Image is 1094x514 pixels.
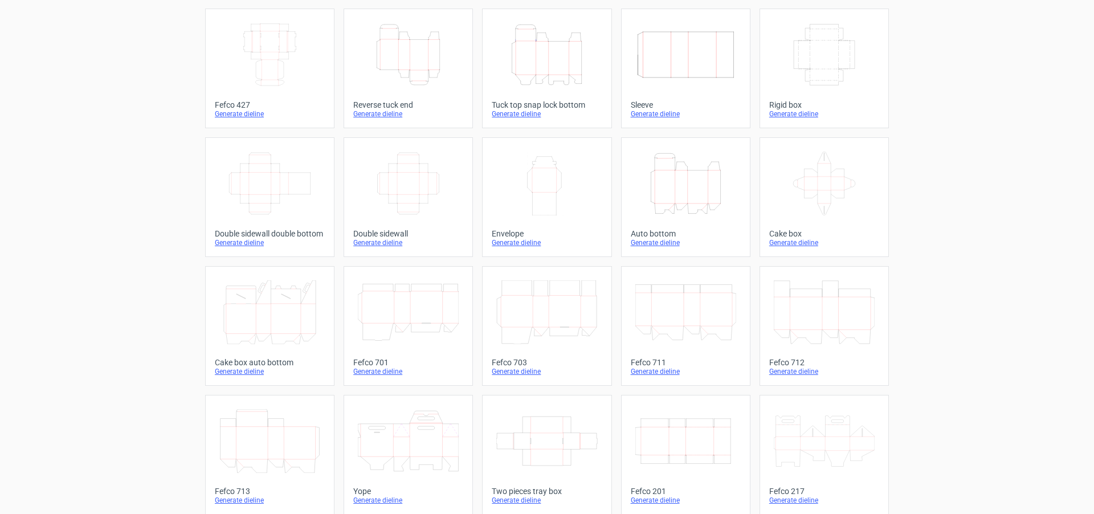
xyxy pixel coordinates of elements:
div: Fefco 712 [769,358,879,367]
div: Double sidewall [353,229,463,238]
div: Fefco 711 [631,358,741,367]
div: Reverse tuck end [353,100,463,109]
a: Fefco 427Generate dieline [205,9,334,128]
a: Fefco 712Generate dieline [760,266,889,386]
div: Generate dieline [353,109,463,119]
div: Fefco 427 [215,100,325,109]
div: Double sidewall double bottom [215,229,325,238]
a: Double sidewallGenerate dieline [344,137,473,257]
div: Auto bottom [631,229,741,238]
div: Generate dieline [215,109,325,119]
div: Generate dieline [215,238,325,247]
a: Rigid boxGenerate dieline [760,9,889,128]
a: EnvelopeGenerate dieline [482,137,611,257]
div: Generate dieline [215,367,325,376]
div: Generate dieline [769,238,879,247]
div: Generate dieline [353,367,463,376]
div: Cake box auto bottom [215,358,325,367]
div: Fefco 713 [215,487,325,496]
div: Yope [353,487,463,496]
div: Generate dieline [492,109,602,119]
div: Envelope [492,229,602,238]
a: Reverse tuck endGenerate dieline [344,9,473,128]
div: Generate dieline [769,367,879,376]
a: Double sidewall double bottomGenerate dieline [205,137,334,257]
div: Generate dieline [631,238,741,247]
a: Cake box auto bottomGenerate dieline [205,266,334,386]
div: Generate dieline [769,109,879,119]
a: Auto bottomGenerate dieline [621,137,750,257]
a: SleeveGenerate dieline [621,9,750,128]
a: Fefco 701Generate dieline [344,266,473,386]
div: Generate dieline [769,496,879,505]
div: Fefco 217 [769,487,879,496]
div: Sleeve [631,100,741,109]
div: Generate dieline [631,367,741,376]
div: Fefco 201 [631,487,741,496]
div: Generate dieline [492,367,602,376]
div: Generate dieline [353,496,463,505]
div: Generate dieline [631,109,741,119]
div: Rigid box [769,100,879,109]
a: Cake boxGenerate dieline [760,137,889,257]
div: Cake box [769,229,879,238]
div: Generate dieline [215,496,325,505]
div: Fefco 703 [492,358,602,367]
div: Tuck top snap lock bottom [492,100,602,109]
div: Generate dieline [353,238,463,247]
div: Generate dieline [492,496,602,505]
a: Fefco 711Generate dieline [621,266,750,386]
a: Tuck top snap lock bottomGenerate dieline [482,9,611,128]
div: Generate dieline [492,238,602,247]
div: Generate dieline [631,496,741,505]
div: Fefco 701 [353,358,463,367]
a: Fefco 703Generate dieline [482,266,611,386]
div: Two pieces tray box [492,487,602,496]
